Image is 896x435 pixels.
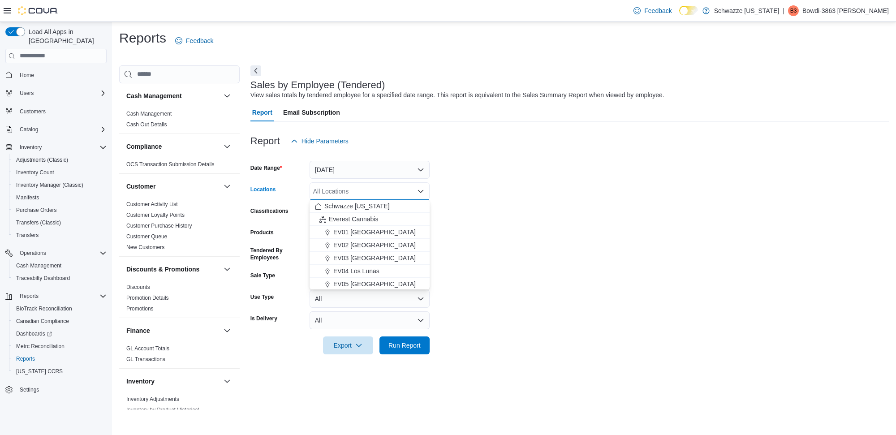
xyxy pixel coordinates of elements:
span: Dashboards [16,330,52,337]
a: GL Transactions [126,356,165,362]
span: Home [20,72,34,79]
span: Reports [16,355,35,362]
span: Canadian Compliance [16,318,69,325]
button: BioTrack Reconciliation [9,302,110,315]
label: Tendered By Employees [250,247,306,261]
button: Schwazze [US_STATE] [310,200,430,213]
button: Transfers (Classic) [9,216,110,229]
a: Customer Activity List [126,201,178,207]
span: Customers [16,106,107,117]
span: Customers [20,108,46,115]
button: Transfers [9,229,110,241]
a: New Customers [126,244,164,250]
div: Bowdi-3863 Thompson [788,5,799,16]
span: Adjustments (Classic) [13,155,107,165]
a: Discounts [126,284,150,290]
button: Manifests [9,191,110,204]
button: Settings [2,383,110,396]
button: Purchase Orders [9,204,110,216]
a: [US_STATE] CCRS [13,366,66,377]
button: Hide Parameters [287,132,352,150]
span: Metrc Reconciliation [16,343,65,350]
span: Traceabilty Dashboard [13,273,107,284]
span: GL Account Totals [126,345,169,352]
span: Operations [16,248,107,258]
span: Customer Loyalty Points [126,211,185,219]
span: [US_STATE] CCRS [16,368,63,375]
button: Metrc Reconciliation [9,340,110,353]
label: Use Type [250,293,274,301]
button: Adjustments (Classic) [9,154,110,166]
button: Discounts & Promotions [126,265,220,274]
span: Operations [20,250,46,257]
a: Dashboards [13,328,56,339]
button: Users [16,88,37,99]
a: Home [16,70,38,81]
h3: Report [250,136,280,146]
span: OCS Transaction Submission Details [126,161,215,168]
span: Washington CCRS [13,366,107,377]
a: Promotions [126,306,154,312]
button: All [310,311,430,329]
span: Inventory [20,144,42,151]
div: Discounts & Promotions [119,282,240,318]
span: Feedback [186,36,213,45]
button: EV02 [GEOGRAPHIC_DATA] [310,239,430,252]
span: Promotion Details [126,294,169,301]
span: Promotions [126,305,154,312]
div: Cash Management [119,108,240,134]
button: Canadian Compliance [9,315,110,327]
span: Everest Cannabis [329,215,379,224]
button: Inventory [222,376,233,387]
button: Everest Cannabis [310,213,430,226]
span: Report [252,103,272,121]
span: B3 [790,5,797,16]
span: Cash Management [16,262,61,269]
button: Operations [2,247,110,259]
button: Finance [126,326,220,335]
a: Adjustments (Classic) [13,155,72,165]
span: Feedback [644,6,672,15]
button: Next [250,65,261,76]
span: Customer Queue [126,233,167,240]
a: Customer Loyalty Points [126,212,185,218]
button: Inventory [126,377,220,386]
button: Cash Management [126,91,220,100]
span: Settings [20,386,39,393]
div: Compliance [119,159,240,173]
button: All [310,290,430,308]
span: Inventory Adjustments [126,396,179,403]
p: Bowdi-3863 [PERSON_NAME] [802,5,889,16]
span: EV04 Los Lunas [333,267,379,276]
img: Cova [18,6,58,15]
span: Reports [20,293,39,300]
button: EV01 [GEOGRAPHIC_DATA] [310,226,430,239]
a: Inventory Manager (Classic) [13,180,87,190]
span: Catalog [16,124,107,135]
a: Cash Management [126,111,172,117]
button: Users [2,87,110,99]
a: Purchase Orders [13,205,60,215]
button: Reports [2,290,110,302]
label: Date Range [250,164,282,172]
button: Cash Management [222,90,233,101]
label: Locations [250,186,276,193]
span: BioTrack Reconciliation [16,305,72,312]
button: Compliance [222,141,233,152]
label: Classifications [250,207,289,215]
a: Promotion Details [126,295,169,301]
span: Customer Purchase History [126,222,192,229]
h3: Customer [126,182,155,191]
div: Finance [119,343,240,368]
span: Dark Mode [679,15,680,16]
span: Manifests [13,192,107,203]
h3: Discounts & Promotions [126,265,199,274]
a: Transfers [13,230,42,241]
a: Canadian Compliance [13,316,73,327]
a: Cash Out Details [126,121,167,128]
span: Inventory Count [16,169,54,176]
button: Close list of options [417,188,424,195]
button: Inventory Manager (Classic) [9,179,110,191]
